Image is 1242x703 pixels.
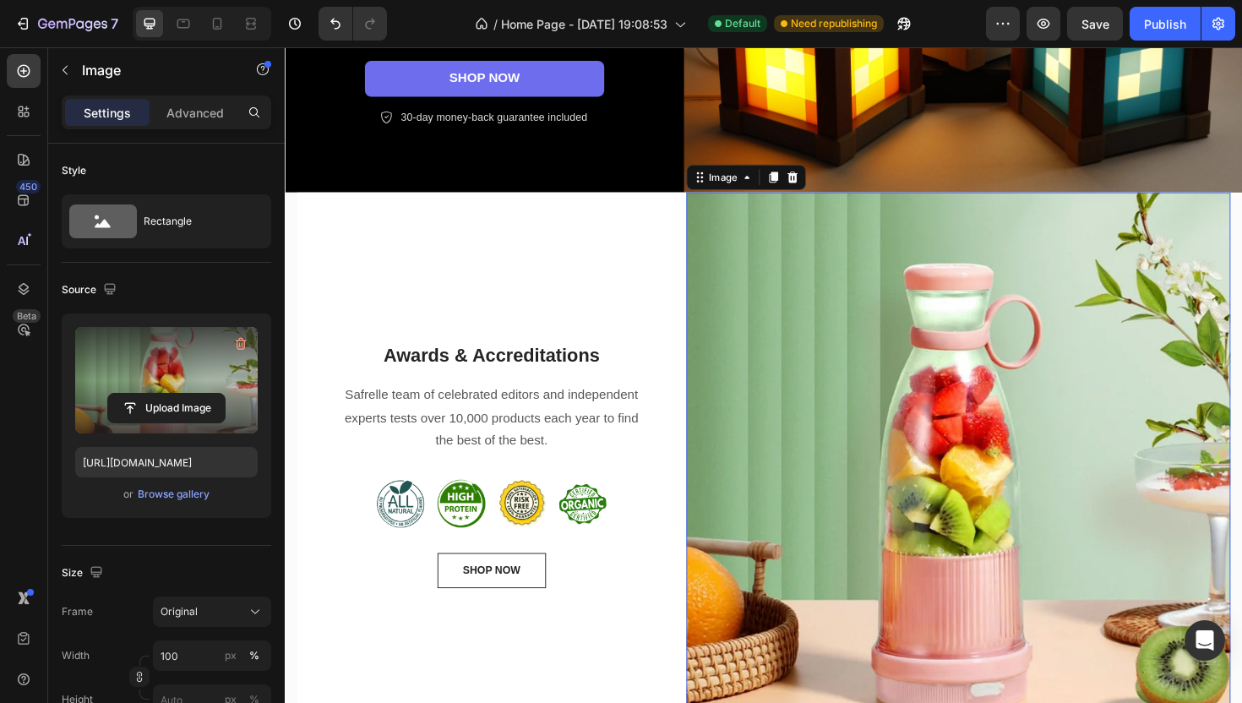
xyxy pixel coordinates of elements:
[84,104,131,122] p: Settings
[1185,620,1225,661] div: Open Intercom Messenger
[161,536,276,573] a: SHOP NOW
[244,646,264,666] button: px
[144,202,247,241] div: Rectangle
[501,15,667,33] span: Home Page - [DATE] 19:08:53
[285,47,1242,703] iframe: Design area
[82,60,226,80] p: Image
[290,458,340,509] img: Alt Image
[161,604,198,619] span: Original
[62,604,93,619] label: Frame
[75,447,258,477] input: https://example.com/image.jpg
[166,104,224,122] p: Advanced
[7,7,126,41] button: 7
[791,16,877,31] span: Need republishing
[153,640,271,671] input: px%
[13,309,41,323] div: Beta
[1081,17,1109,31] span: Save
[16,180,41,193] div: 450
[319,7,387,41] div: Undo/Redo
[1144,15,1186,33] div: Publish
[1130,7,1201,41] button: Publish
[493,15,498,33] span: /
[111,14,118,34] p: 7
[225,648,237,663] div: px
[62,648,90,663] label: Width
[62,163,86,178] div: Style
[221,646,241,666] button: %
[1067,7,1123,41] button: Save
[123,484,133,504] span: or
[188,546,249,563] p: SHOP NOW
[725,16,760,31] span: Default
[138,487,210,502] div: Browse gallery
[446,130,482,145] div: Image
[62,562,106,585] div: Size
[137,486,210,503] button: Browse gallery
[249,648,259,663] div: %
[153,597,271,627] button: Original
[107,393,226,423] button: Upload Image
[62,279,120,302] div: Source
